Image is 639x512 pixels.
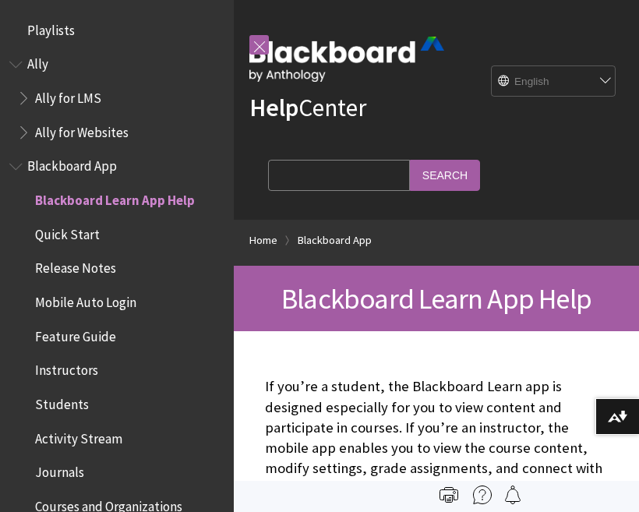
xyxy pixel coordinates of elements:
[35,119,129,140] span: Ally for Websites
[35,221,100,242] span: Quick Start
[35,256,116,277] span: Release Notes
[249,231,277,250] a: Home
[27,17,75,38] span: Playlists
[35,425,122,447] span: Activity Stream
[410,160,480,190] input: Search
[298,231,372,250] a: Blackboard App
[249,92,298,123] strong: Help
[492,66,616,97] select: Site Language Selector
[9,51,224,146] nav: Book outline for Anthology Ally Help
[35,85,101,106] span: Ally for LMS
[249,92,366,123] a: HelpCenter
[503,486,522,504] img: Follow this page
[35,289,136,310] span: Mobile Auto Login
[473,486,492,504] img: More help
[281,281,591,316] span: Blackboard Learn App Help
[27,51,48,72] span: Ally
[27,154,117,175] span: Blackboard App
[9,17,224,44] nav: Book outline for Playlists
[35,358,98,379] span: Instructors
[440,486,458,504] img: Print
[35,187,195,208] span: Blackboard Learn App Help
[35,460,84,481] span: Journals
[265,376,608,499] p: If you’re a student, the Blackboard Learn app is designed especially for you to view content and ...
[249,37,444,82] img: Blackboard by Anthology
[35,391,89,412] span: Students
[35,323,116,344] span: Feature Guide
